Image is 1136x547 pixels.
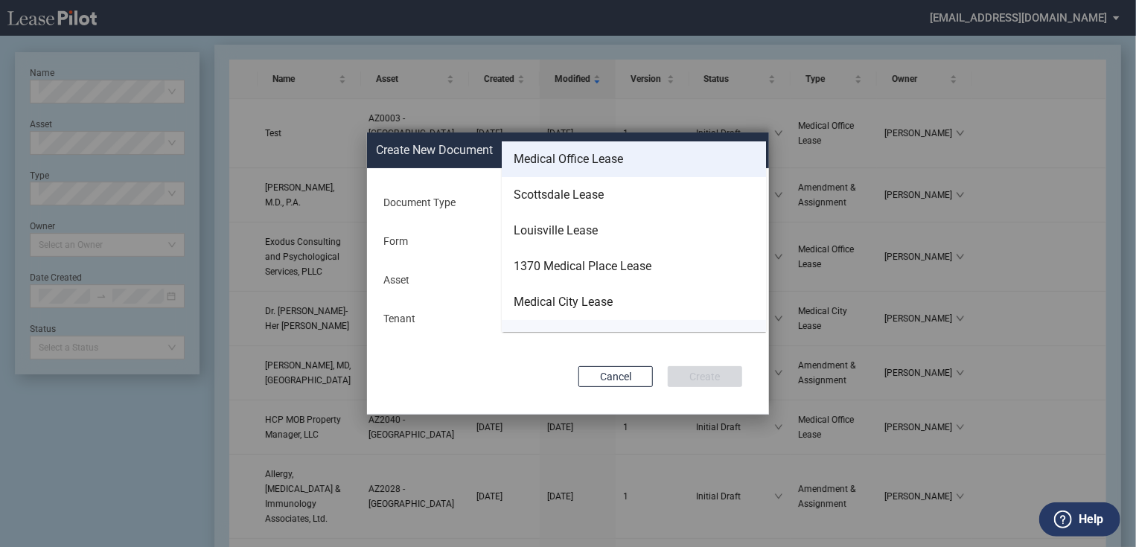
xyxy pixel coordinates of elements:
[514,330,571,346] div: HCA Lease
[514,258,651,275] div: 1370 Medical Place Lease
[514,187,604,203] div: Scottsdale Lease
[514,223,598,239] div: Louisville Lease
[1079,510,1103,529] label: Help
[514,151,623,167] div: Medical Office Lease
[514,294,613,310] div: Medical City Lease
